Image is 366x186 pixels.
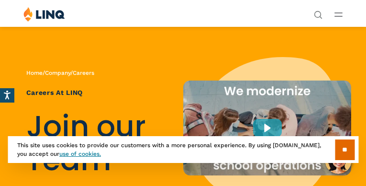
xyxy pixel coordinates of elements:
[334,9,343,20] button: Open Main Menu
[73,70,94,76] span: Careers
[26,88,168,98] h1: Careers at LINQ
[45,70,70,76] a: Company
[26,70,94,76] span: / /
[314,10,322,18] button: Open Search Bar
[26,70,43,76] a: Home
[253,119,282,137] div: Play
[23,7,65,22] img: LINQ | K‑12 Software
[59,151,101,157] a: use of cookies.
[8,136,358,163] div: This site uses cookies to provide our customers with a more personal experience. By using [DOMAIN...
[314,7,322,18] nav: Utility Navigation
[26,110,168,178] h2: Join our Team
